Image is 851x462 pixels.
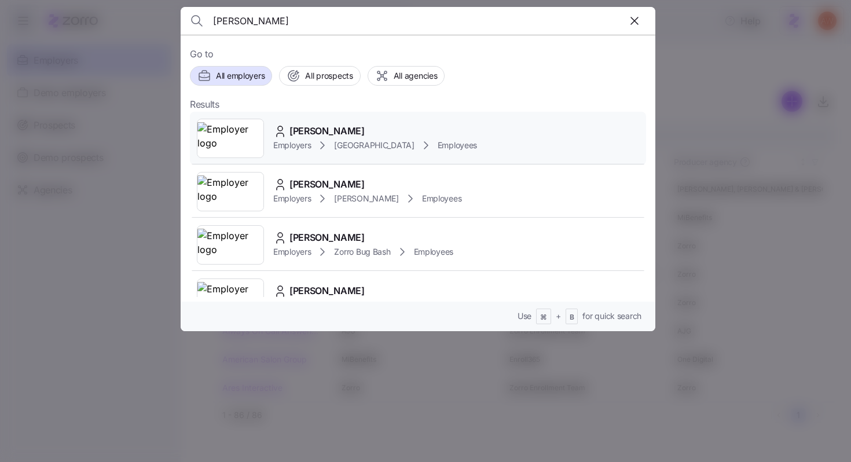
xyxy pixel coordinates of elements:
img: Employer logo [197,282,263,314]
span: B [570,313,574,322]
span: [PERSON_NAME] [289,124,365,138]
span: Employers [273,246,311,258]
span: All agencies [394,70,438,82]
span: Employees [438,140,477,151]
span: ⌘ [540,313,547,322]
span: Results [190,97,219,112]
span: [PERSON_NAME] [289,284,365,298]
span: Zorro Bug Bash [334,246,390,258]
span: Use [518,310,531,322]
button: All employers [190,66,272,86]
span: All prospects [305,70,353,82]
button: All prospects [279,66,360,86]
img: Employer logo [197,122,263,155]
span: [PERSON_NAME] [289,177,365,192]
span: Employers [273,140,311,151]
button: All agencies [368,66,445,86]
span: for quick search [582,310,641,322]
img: Employer logo [197,229,263,261]
span: [GEOGRAPHIC_DATA] [334,140,414,151]
span: Employers [273,193,311,204]
span: [PERSON_NAME] [289,230,365,245]
img: Employer logo [197,175,263,208]
span: [PERSON_NAME] [334,193,398,204]
span: All employers [216,70,265,82]
span: Employees [422,193,461,204]
span: Go to [190,47,646,61]
span: + [556,310,561,322]
span: Employees [414,246,453,258]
